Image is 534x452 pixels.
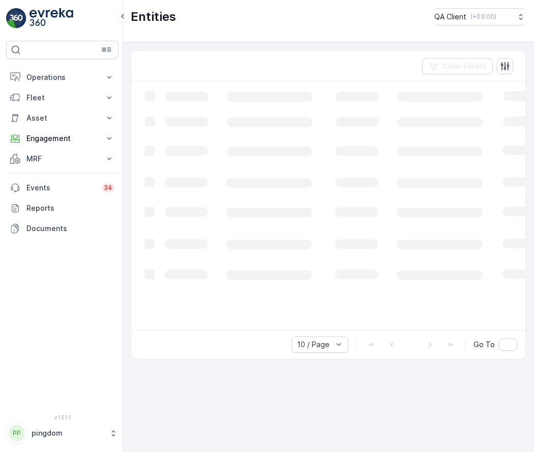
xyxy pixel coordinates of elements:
[6,67,118,88] button: Operations
[26,154,98,164] p: MRF
[32,428,104,438] p: pingdom
[101,46,111,54] p: ⌘B
[470,13,496,21] p: ( +03:00 )
[6,88,118,108] button: Fleet
[6,108,118,128] button: Asset
[6,414,118,420] span: v 1.51.1
[6,8,26,29] img: logo
[9,425,25,441] div: PP
[6,128,118,149] button: Engagement
[26,72,98,82] p: Operations
[473,340,495,350] span: Go To
[104,184,112,192] p: 34
[6,422,118,444] button: PPpingdom
[26,203,114,213] p: Reports
[26,93,98,103] p: Fleet
[422,58,493,74] button: Clear Filters
[6,178,118,198] a: Events34
[26,183,96,193] p: Events
[26,113,98,123] p: Asset
[26,223,114,234] p: Documents
[6,218,118,239] a: Documents
[6,149,118,169] button: MRF
[29,8,73,29] img: logo_light-DOdMpM7g.png
[26,133,98,144] p: Engagement
[131,9,176,25] p: Entities
[6,198,118,218] a: Reports
[442,61,487,71] p: Clear Filters
[434,8,526,25] button: QA Client(+03:00)
[434,12,466,22] p: QA Client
